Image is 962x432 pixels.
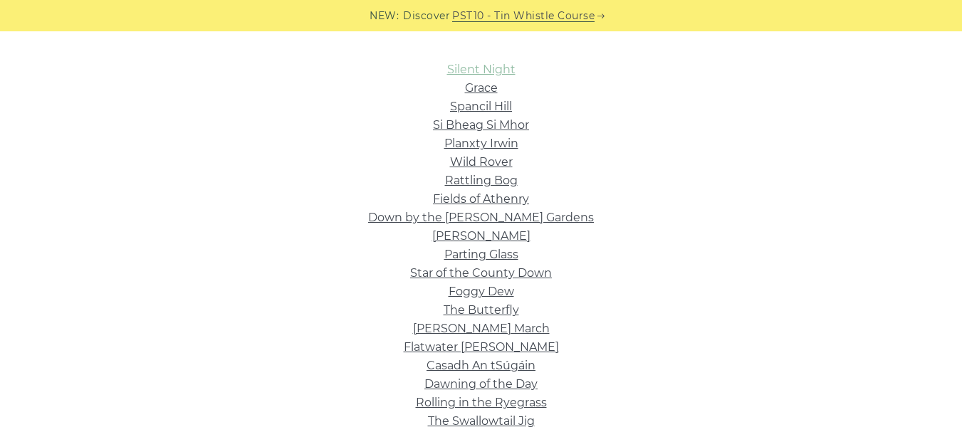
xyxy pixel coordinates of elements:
[444,248,518,261] a: Parting Glass
[445,174,518,187] a: Rattling Bog
[433,192,529,206] a: Fields of Athenry
[432,229,530,243] a: [PERSON_NAME]
[452,8,595,24] a: PST10 - Tin Whistle Course
[370,8,399,24] span: NEW:
[427,359,535,372] a: Casadh An tSúgáin
[416,396,547,409] a: Rolling in the Ryegrass
[450,100,512,113] a: Spancil Hill
[428,414,535,428] a: The Swallowtail Jig
[444,303,519,317] a: The Butterfly
[465,81,498,95] a: Grace
[403,8,450,24] span: Discover
[404,340,559,354] a: Flatwater [PERSON_NAME]
[410,266,552,280] a: Star of the County Down
[444,137,518,150] a: Planxty Irwin
[413,322,550,335] a: [PERSON_NAME] March
[447,63,516,76] a: Silent Night
[449,285,514,298] a: Foggy Dew
[424,377,538,391] a: Dawning of the Day
[368,211,594,224] a: Down by the [PERSON_NAME] Gardens
[450,155,513,169] a: Wild Rover
[433,118,529,132] a: Si­ Bheag Si­ Mhor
